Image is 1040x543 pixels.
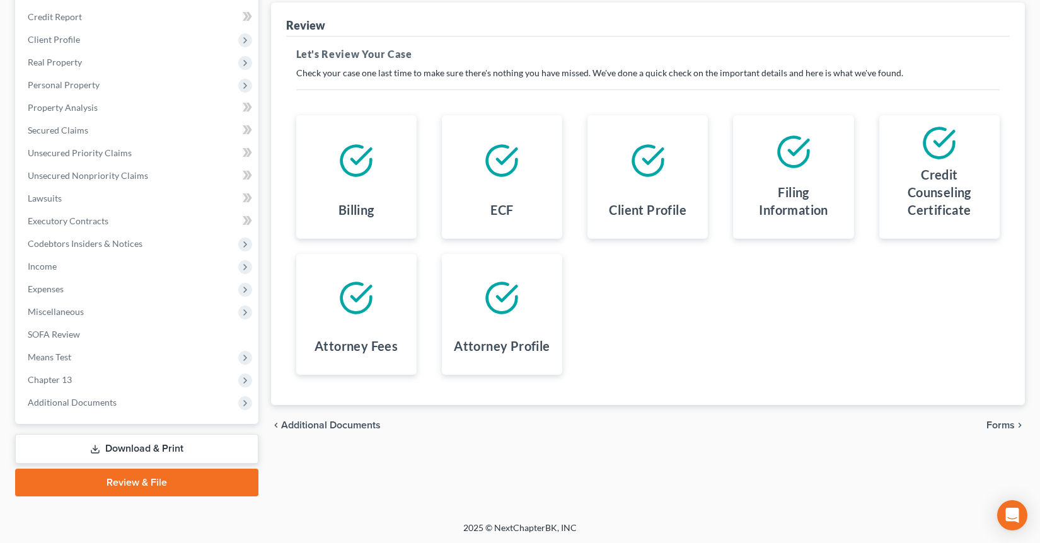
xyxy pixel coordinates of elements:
[271,420,281,430] i: chevron_left
[15,469,258,496] a: Review & File
[609,201,686,219] h4: Client Profile
[28,34,80,45] span: Client Profile
[28,147,132,158] span: Unsecured Priority Claims
[997,500,1027,530] div: Open Intercom Messenger
[28,11,82,22] span: Credit Report
[28,283,64,294] span: Expenses
[28,352,71,362] span: Means Test
[338,201,374,219] h4: Billing
[28,329,80,340] span: SOFA Review
[490,201,513,219] h4: ECF
[18,187,258,210] a: Lawsuits
[986,420,1025,430] button: Forms chevron_right
[28,170,148,181] span: Unsecured Nonpriority Claims
[271,420,381,430] a: chevron_left Additional Documents
[315,337,398,355] h4: Attorney Fees
[296,67,1000,79] p: Check your case one last time to make sure there's nothing you have missed. We've done a quick ch...
[28,125,88,135] span: Secured Claims
[281,420,381,430] span: Additional Documents
[743,183,843,219] h4: Filing Information
[28,57,82,67] span: Real Property
[18,96,258,119] a: Property Analysis
[28,193,62,203] span: Lawsuits
[28,306,84,317] span: Miscellaneous
[15,434,258,464] a: Download & Print
[454,337,550,355] h4: Attorney Profile
[28,215,108,226] span: Executory Contracts
[28,261,57,271] span: Income
[889,166,990,219] h4: Credit Counseling Certificate
[986,420,1015,430] span: Forms
[1015,420,1025,430] i: chevron_right
[296,47,1000,62] h5: Let's Review Your Case
[28,238,142,249] span: Codebtors Insiders & Notices
[18,142,258,164] a: Unsecured Priority Claims
[18,210,258,232] a: Executory Contracts
[18,119,258,142] a: Secured Claims
[28,102,98,113] span: Property Analysis
[18,6,258,28] a: Credit Report
[286,18,325,33] div: Review
[18,164,258,187] a: Unsecured Nonpriority Claims
[28,79,100,90] span: Personal Property
[28,374,72,385] span: Chapter 13
[28,397,117,408] span: Additional Documents
[18,323,258,346] a: SOFA Review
